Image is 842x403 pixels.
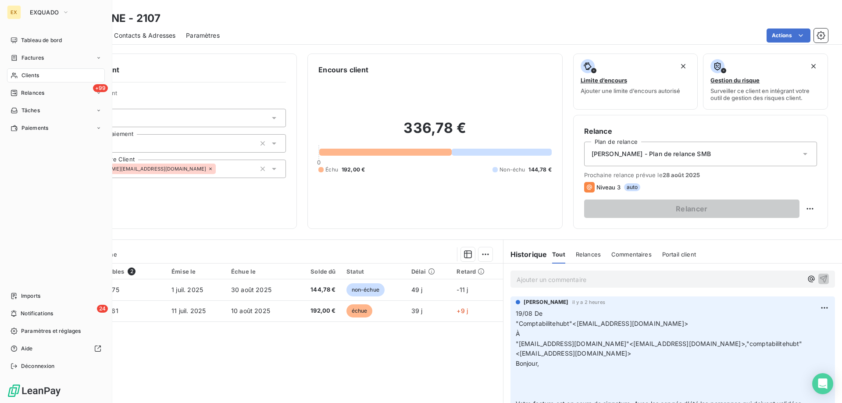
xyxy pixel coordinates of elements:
div: Open Intercom Messenger [812,373,833,394]
span: 10 août 2025 [231,307,270,314]
div: Délai [411,268,446,275]
a: Clients [7,68,105,82]
span: 19/08 De [516,310,542,317]
h6: Informations client [53,64,286,75]
span: 30 août 2025 [231,286,271,293]
a: Paiements [7,121,105,135]
span: Tout [552,251,565,258]
span: Surveiller ce client en intégrant votre outil de gestion des risques client. [710,87,821,101]
span: Ajouter une limite d’encours autorisé [581,87,680,94]
button: Relancer [584,200,799,218]
span: il y a 2 heures [572,300,605,305]
div: EX [7,5,21,19]
span: Déconnexion [21,362,55,370]
span: Factures [21,54,44,62]
span: [PERSON_NAME] [524,298,569,306]
input: Ajouter une valeur [112,139,119,147]
span: non-échue [346,283,385,296]
span: [PERSON_NAME] - Plan de relance SMB [592,150,711,158]
span: Gestion du risque [710,77,760,84]
span: +99 [93,84,108,92]
span: EXQUADO [30,9,59,16]
span: Aide [21,345,33,353]
span: 0 [317,159,321,166]
a: Paramètres et réglages [7,324,105,338]
span: 24 [97,305,108,313]
span: 49 j [411,286,423,293]
button: Limite d’encoursAjouter une limite d’encours autorisé [573,53,698,110]
span: À [516,330,520,337]
span: Clients [21,71,39,79]
a: Tâches [7,103,105,118]
a: Imports [7,289,105,303]
span: Contacts & Adresses [114,31,175,40]
span: Non-échu [499,166,525,174]
a: +99Relances [7,86,105,100]
span: +9 j [457,307,468,314]
a: Aide [7,342,105,356]
div: Émise le [171,268,221,275]
span: "[EMAIL_ADDRESS][DOMAIN_NAME]"<[EMAIL_ADDRESS][DOMAIN_NAME]>,"comptabilitehubt"<[EMAIL_ADDRESS][D... [516,340,803,357]
img: Logo LeanPay [7,384,61,398]
h6: Encours client [318,64,368,75]
span: 144,78 € [528,166,551,174]
span: -11 j [457,286,468,293]
span: Paiements [21,124,48,132]
div: Retard [457,268,497,275]
span: Commentaires [611,251,652,258]
span: Échu [325,166,338,174]
button: Actions [767,29,810,43]
span: Paramètres [186,31,220,40]
button: Gestion du risqueSurveiller ce client en intégrant votre outil de gestion des risques client. [703,53,828,110]
span: 2 [128,267,136,275]
span: 11 juil. 2025 [171,307,206,314]
span: 144,78 € [299,285,335,294]
span: Prochaine relance prévue le [584,171,817,178]
input: Ajouter une valeur [216,165,223,173]
a: Factures [7,51,105,65]
div: Statut [346,268,401,275]
span: Tâches [21,107,40,114]
span: Relances [576,251,601,258]
div: Solde dû [299,268,335,275]
span: 192,00 € [342,166,365,174]
span: 1 juil. 2025 [171,286,203,293]
span: Paramètres et réglages [21,327,81,335]
span: 192,00 € [299,307,335,315]
span: Propriétés Client [71,89,286,102]
span: Tableau de bord [21,36,62,44]
span: Niveau 3 [596,184,621,191]
span: Notifications [21,310,53,317]
a: Tableau de bord [7,33,105,47]
div: Pièces comptables [70,267,161,275]
span: "Comptabilitehubt"<[EMAIL_ADDRESS][DOMAIN_NAME]> [516,320,688,327]
h6: Historique [503,249,547,260]
h3: HUB ONE - 2107 [77,11,161,26]
span: Limite d’encours [581,77,627,84]
span: 28 août 2025 [663,171,700,178]
span: 39 j [411,307,423,314]
span: Relances [21,89,44,97]
span: Imports [21,292,40,300]
h6: Relance [584,126,817,136]
span: Portail client [662,251,696,258]
span: Bonjour, [516,360,539,367]
span: [PERSON_NAME][EMAIL_ADDRESS][DOMAIN_NAME] [81,166,206,171]
span: auto [624,183,641,191]
div: Échue le [231,268,288,275]
h2: 336,78 € [318,119,551,146]
span: échue [346,304,373,317]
